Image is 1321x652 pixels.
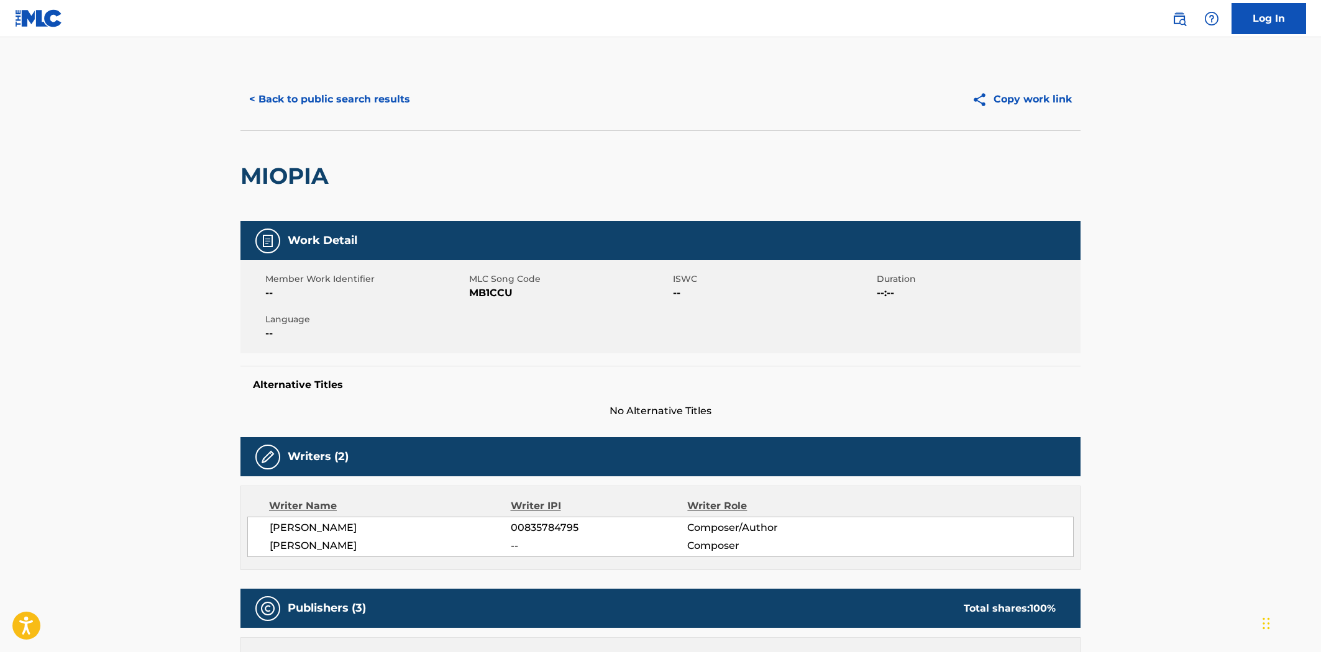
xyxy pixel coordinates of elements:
a: Public Search [1167,6,1192,31]
span: Language [265,313,466,326]
img: Copy work link [972,92,994,107]
h5: Writers (2) [288,450,349,464]
span: 100 % [1030,602,1056,614]
span: Composer/Author [687,520,848,535]
img: MLC Logo [15,9,63,27]
iframe: Chat Widget [1259,592,1321,652]
span: -- [265,286,466,301]
h5: Alternative Titles [253,379,1068,391]
span: Composer [687,538,848,553]
span: -- [265,326,466,341]
span: MB1CCU [469,286,670,301]
h2: MIOPIA [240,162,335,190]
span: -- [511,538,687,553]
span: [PERSON_NAME] [270,538,511,553]
span: -- [673,286,874,301]
span: Duration [877,273,1077,286]
button: < Back to public search results [240,84,419,115]
button: Copy work link [963,84,1081,115]
h5: Publishers (3) [288,601,366,615]
div: Help [1199,6,1224,31]
span: [PERSON_NAME] [270,520,511,535]
div: Writer Role [687,499,848,514]
div: Total shares: [964,601,1056,616]
img: Writers [260,450,275,464]
div: Writer IPI [511,499,688,514]
img: help [1204,11,1219,26]
img: search [1172,11,1187,26]
span: Member Work Identifier [265,273,466,286]
span: MLC Song Code [469,273,670,286]
span: 00835784795 [511,520,687,535]
h5: Work Detail [288,233,357,248]
span: No Alternative Titles [240,404,1081,419]
img: Publishers [260,601,275,616]
span: ISWC [673,273,874,286]
div: Writer Name [269,499,511,514]
span: --:-- [877,286,1077,301]
a: Log In [1232,3,1306,34]
div: Drag [1263,605,1270,642]
img: Work Detail [260,233,275,248]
